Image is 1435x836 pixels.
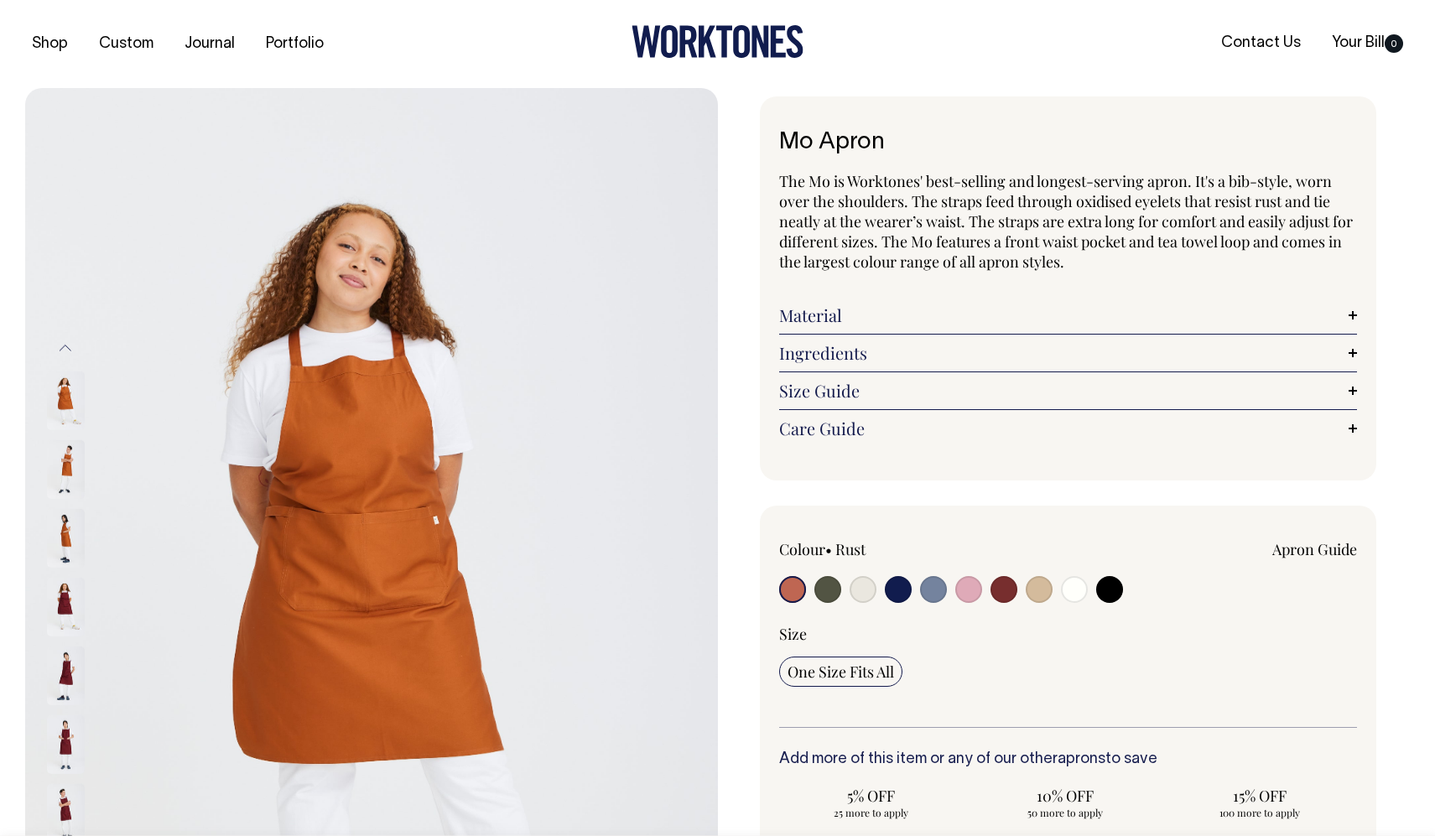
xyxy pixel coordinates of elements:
[1385,34,1403,53] span: 0
[788,806,955,819] span: 25 more to apply
[1272,539,1357,559] a: Apron Guide
[47,578,85,636] img: burgundy
[788,662,894,682] span: One Size Fits All
[25,30,75,58] a: Shop
[973,781,1157,824] input: 10% OFF 50 more to apply
[1214,29,1308,57] a: Contact Us
[53,329,78,366] button: Previous
[825,539,832,559] span: •
[779,305,1358,325] a: Material
[779,418,1358,439] a: Care Guide
[779,624,1358,644] div: Size
[788,786,955,806] span: 5% OFF
[779,751,1358,768] h6: Add more of this item or any of our other to save
[47,371,85,430] img: rust
[981,786,1149,806] span: 10% OFF
[779,657,902,687] input: One Size Fits All
[779,130,1358,156] h1: Mo Apron
[178,30,242,58] a: Journal
[779,343,1358,363] a: Ingredients
[779,171,1353,272] span: The Mo is Worktones' best-selling and longest-serving apron. It's a bib-style, worn over the shou...
[47,715,85,774] img: burgundy
[259,30,330,58] a: Portfolio
[779,381,1358,401] a: Size Guide
[47,509,85,568] img: rust
[1058,752,1105,766] a: aprons
[47,646,85,705] img: burgundy
[1176,806,1344,819] span: 100 more to apply
[1167,781,1352,824] input: 15% OFF 100 more to apply
[779,539,1011,559] div: Colour
[1176,786,1344,806] span: 15% OFF
[835,539,866,559] label: Rust
[47,440,85,499] img: rust
[779,781,964,824] input: 5% OFF 25 more to apply
[1325,29,1410,57] a: Your Bill0
[92,30,160,58] a: Custom
[981,806,1149,819] span: 50 more to apply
